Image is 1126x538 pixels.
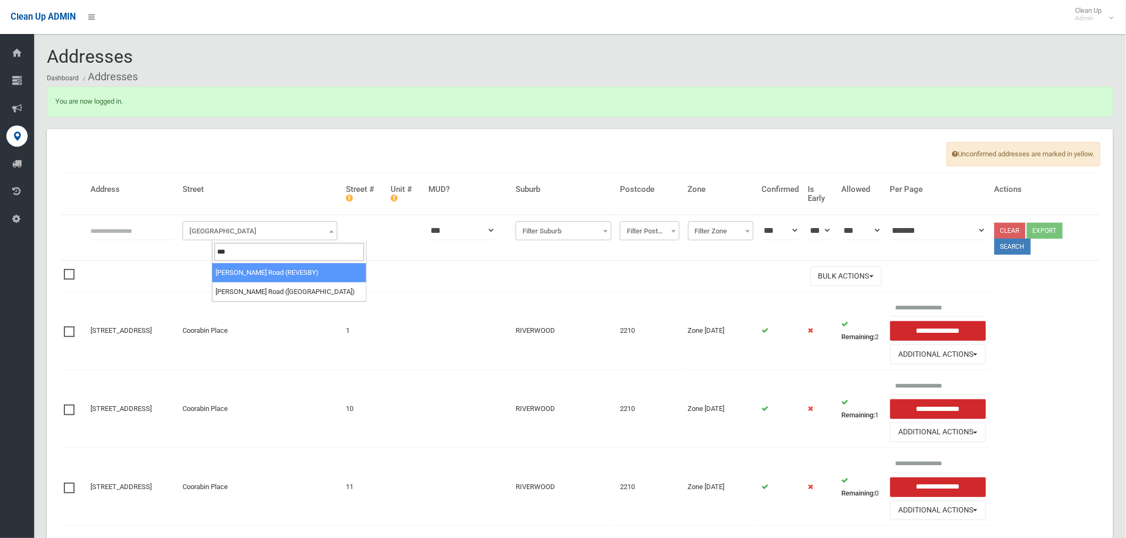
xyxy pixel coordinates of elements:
[342,292,386,370] td: 1
[178,448,342,526] td: Coorabin Place
[183,221,337,240] span: Filter Street
[890,185,986,194] h4: Per Page
[684,292,758,370] td: Zone [DATE]
[391,185,420,203] h4: Unit #
[620,221,680,240] span: Filter Postcode
[47,46,133,67] span: Addresses
[1075,14,1102,22] small: Admin
[616,448,684,526] td: 2210
[183,185,337,194] h4: Street
[518,224,609,239] span: Filter Suburb
[620,185,680,194] h4: Postcode
[684,448,758,526] td: Zone [DATE]
[842,185,882,194] h4: Allowed
[762,185,799,194] h4: Confirmed
[808,185,833,203] h4: Is Early
[342,448,386,526] td: 11
[47,87,1113,116] div: You are now logged in.
[684,370,758,448] td: Zone [DATE]
[212,263,366,282] li: [PERSON_NAME] Road (REVESBY)
[842,333,875,341] strong: Remaining:
[838,448,886,526] td: 0
[995,223,1025,239] a: Clear
[511,448,616,526] td: RIVERWOOD
[516,185,611,194] h4: Suburb
[90,483,152,491] a: [STREET_ADDRESS]
[90,185,174,194] h4: Address
[838,292,886,370] td: 2
[947,142,1100,166] span: Unconfirmed addresses are marked in yellow.
[890,344,986,364] button: Additional Actions
[346,185,382,203] h4: Street #
[11,12,76,22] span: Clean Up ADMIN
[842,411,875,419] strong: Remaining:
[511,370,616,448] td: RIVERWOOD
[342,370,386,448] td: 10
[995,185,1096,194] h4: Actions
[688,185,754,194] h4: Zone
[623,224,677,239] span: Filter Postcode
[995,239,1031,255] button: Search
[80,67,138,87] li: Addresses
[178,370,342,448] td: Coorabin Place
[1027,223,1063,239] button: Export
[185,224,335,239] span: Filter Street
[616,292,684,370] td: 2210
[810,266,882,286] button: Bulk Actions
[516,221,611,240] span: Filter Suburb
[890,501,986,520] button: Additional Actions
[616,370,684,448] td: 2210
[1070,6,1113,22] span: Clean Up
[178,292,342,370] td: Coorabin Place
[90,405,152,413] a: [STREET_ADDRESS]
[688,221,754,240] span: Filter Zone
[428,185,507,194] h4: MUD?
[212,282,366,301] li: [PERSON_NAME] Road ([GEOGRAPHIC_DATA])
[90,326,152,334] a: [STREET_ADDRESS]
[842,489,875,497] strong: Remaining:
[890,423,986,442] button: Additional Actions
[838,370,886,448] td: 1
[511,292,616,370] td: RIVERWOOD
[691,224,751,239] span: Filter Zone
[47,74,79,82] a: Dashboard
